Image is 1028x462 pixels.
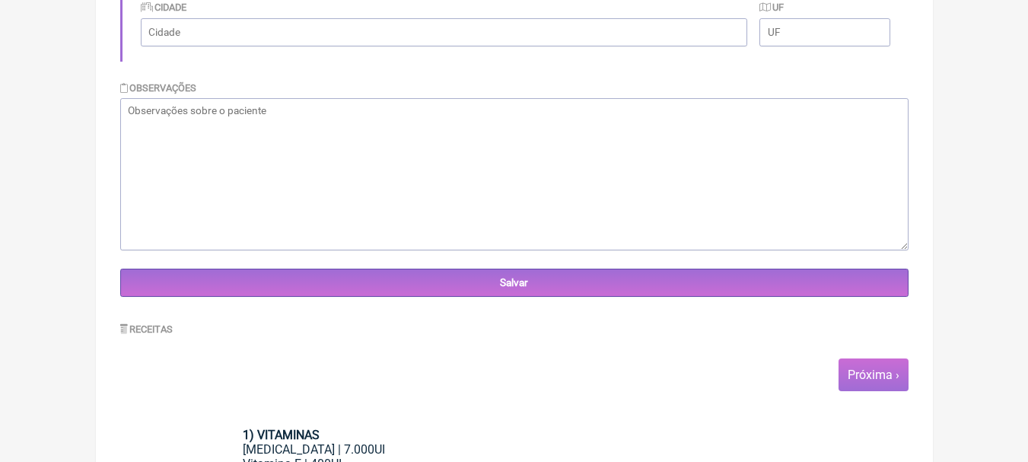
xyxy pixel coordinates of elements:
[120,269,909,297] input: Salvar
[120,323,173,335] label: Receitas
[848,368,899,382] a: Próxima ›
[759,18,890,46] input: UF
[759,2,784,13] label: UF
[243,428,320,442] strong: 1) VITAMINAS
[120,82,197,94] label: Observações
[120,358,909,391] nav: pager
[141,2,187,13] label: Cidade
[141,18,748,46] input: Cidade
